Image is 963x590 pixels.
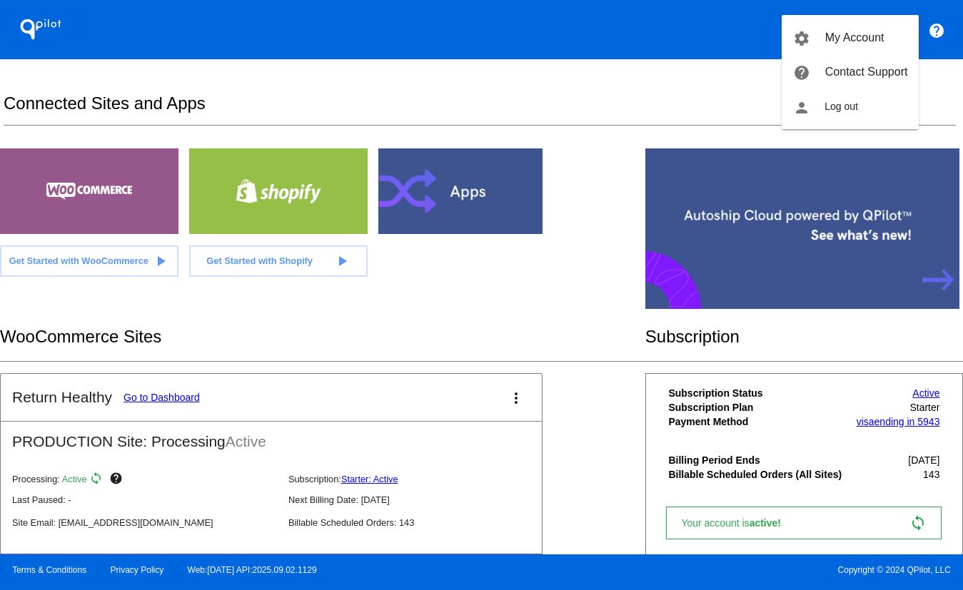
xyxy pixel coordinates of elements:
span: Log out [825,101,858,112]
mat-icon: person [793,99,810,116]
span: My Account [825,31,884,44]
mat-icon: settings [793,30,810,47]
mat-icon: help [793,64,810,81]
span: Contact Support [825,66,908,78]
